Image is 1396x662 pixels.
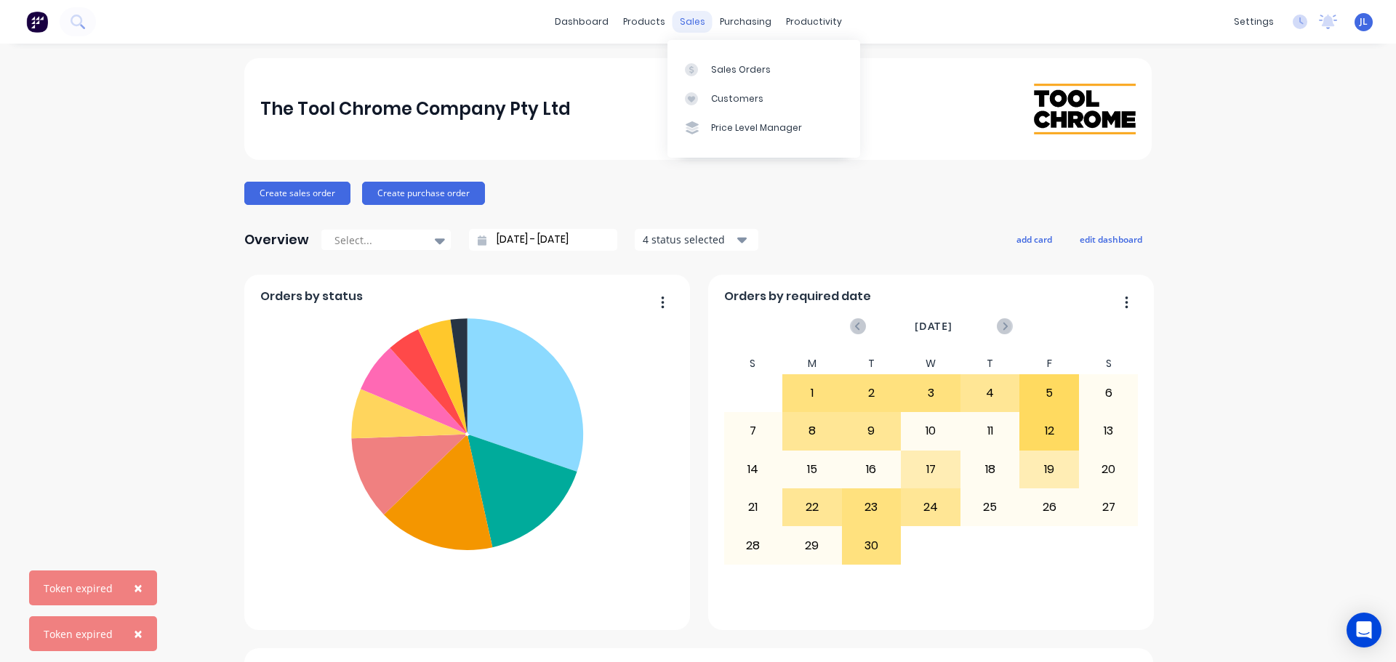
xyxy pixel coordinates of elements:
[44,626,113,642] div: Token expired
[1020,451,1078,488] div: 19
[783,375,841,411] div: 1
[1070,230,1152,249] button: edit dashboard
[1080,413,1138,449] div: 13
[260,94,571,124] div: The Tool Chrome Company Pty Ltd
[1360,15,1368,28] span: JL
[711,63,771,76] div: Sales Orders
[843,375,901,411] div: 2
[724,288,871,305] span: Orders by required date
[782,353,842,374] div: M
[779,11,849,33] div: productivity
[1020,489,1078,525] div: 26
[711,92,763,105] div: Customers
[915,318,952,334] span: [DATE]
[901,353,960,374] div: W
[1007,230,1062,249] button: add card
[843,413,901,449] div: 9
[362,182,485,205] button: Create purchase order
[902,489,960,525] div: 24
[134,578,143,598] span: ×
[724,413,782,449] div: 7
[119,616,157,651] button: Close
[902,375,960,411] div: 3
[667,113,860,142] a: Price Level Manager
[1080,375,1138,411] div: 6
[1020,375,1078,411] div: 5
[1347,613,1381,647] div: Open Intercom Messenger
[134,623,143,644] span: ×
[713,11,779,33] div: purchasing
[1080,489,1138,525] div: 27
[1080,451,1138,488] div: 20
[44,581,113,596] div: Token expired
[783,413,841,449] div: 8
[902,451,960,488] div: 17
[783,527,841,563] div: 29
[244,182,350,205] button: Create sales order
[244,225,309,254] div: Overview
[843,451,901,488] div: 16
[783,489,841,525] div: 22
[843,527,901,563] div: 30
[961,451,1019,488] div: 18
[961,413,1019,449] div: 11
[1079,353,1139,374] div: S
[1020,413,1078,449] div: 12
[960,353,1020,374] div: T
[842,353,902,374] div: T
[119,570,157,605] button: Close
[843,489,901,525] div: 23
[635,229,758,251] button: 4 status selected
[26,11,48,33] img: Factory
[724,527,782,563] div: 28
[667,84,860,113] a: Customers
[1019,353,1079,374] div: F
[673,11,713,33] div: sales
[643,232,734,247] div: 4 status selected
[1034,84,1136,134] img: The Tool Chrome Company Pty Ltd
[711,121,802,134] div: Price Level Manager
[616,11,673,33] div: products
[961,489,1019,525] div: 25
[724,489,782,525] div: 21
[783,451,841,488] div: 15
[667,55,860,84] a: Sales Orders
[724,451,782,488] div: 14
[961,375,1019,411] div: 4
[547,11,616,33] a: dashboard
[723,353,783,374] div: S
[902,413,960,449] div: 10
[1227,11,1281,33] div: settings
[260,288,363,305] span: Orders by status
